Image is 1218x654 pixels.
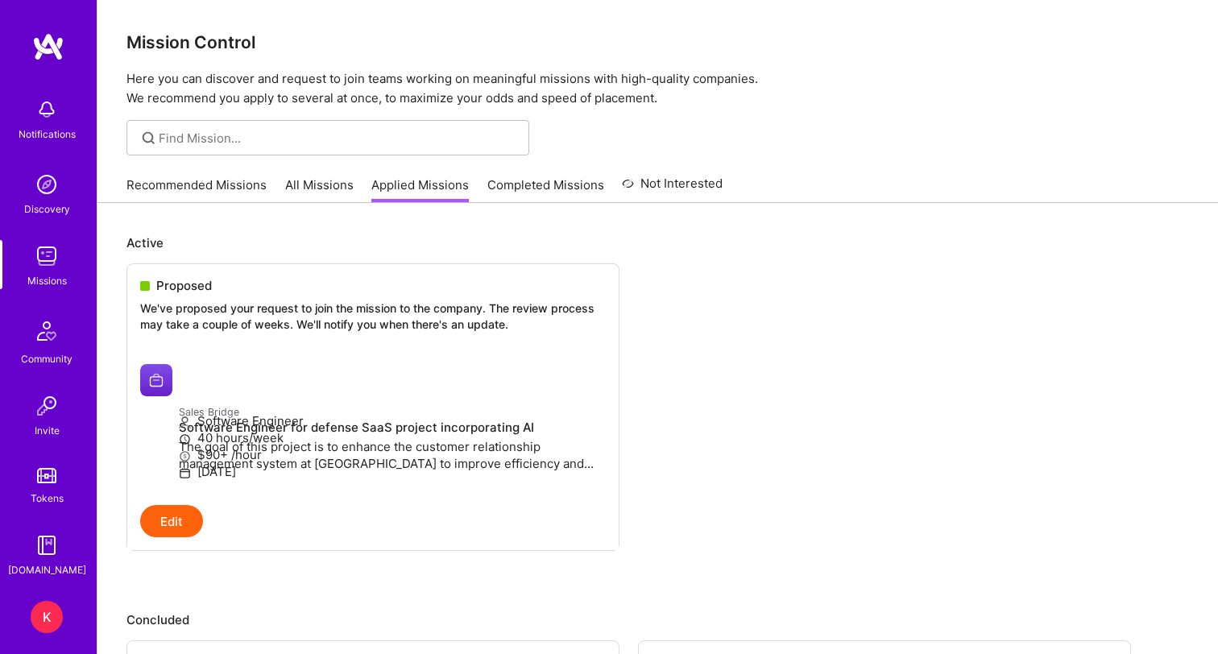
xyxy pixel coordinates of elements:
[179,467,191,479] i: icon Calendar
[21,350,72,367] div: Community
[140,300,606,332] p: We've proposed your request to join the mission to the company. The review process may take a cou...
[31,240,63,272] img: teamwork
[140,364,172,396] img: Sales Bridge company logo
[31,168,63,201] img: discovery
[35,422,60,439] div: Invite
[32,32,64,61] img: logo
[19,126,76,143] div: Notifications
[139,129,158,147] i: icon SearchGrey
[156,277,212,294] span: Proposed
[140,505,203,537] button: Edit
[159,130,517,147] input: Find Mission...
[31,390,63,422] img: Invite
[179,416,191,428] i: icon Applicant
[179,463,606,480] p: [DATE]
[126,32,1189,52] h3: Mission Control
[8,561,86,578] div: [DOMAIN_NAME]
[126,69,1189,108] p: Here you can discover and request to join teams working on meaningful missions with high-quality ...
[179,446,606,463] p: $90+ /hour
[31,490,64,507] div: Tokens
[27,601,67,633] a: K
[126,611,1189,628] p: Concluded
[179,433,191,445] i: icon Clock
[27,312,66,350] img: Community
[127,351,619,505] a: Sales Bridge company logoSales BridgeSoftware Engineer for defense SaaS project incorporating AIT...
[31,601,63,633] div: K
[126,176,267,203] a: Recommended Missions
[37,468,56,483] img: tokens
[27,272,67,289] div: Missions
[371,176,469,203] a: Applied Missions
[24,201,70,217] div: Discovery
[285,176,354,203] a: All Missions
[31,93,63,126] img: bell
[622,174,723,203] a: Not Interested
[126,234,1189,251] p: Active
[487,176,604,203] a: Completed Missions
[31,529,63,561] img: guide book
[179,412,606,429] p: Software Engineer
[179,429,606,446] p: 40 hours/week
[179,450,191,462] i: icon MoneyGray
